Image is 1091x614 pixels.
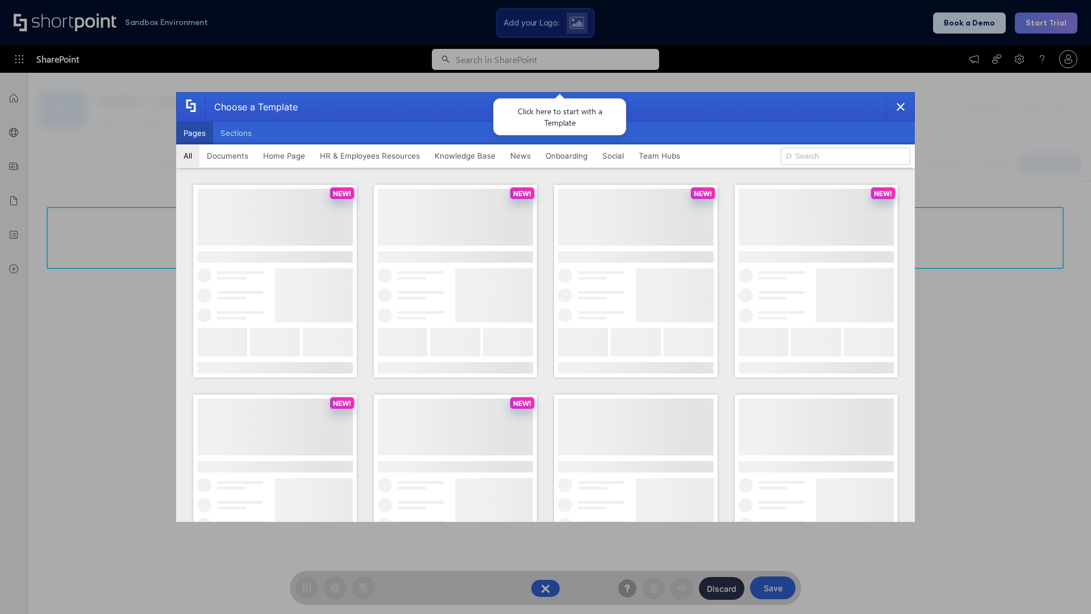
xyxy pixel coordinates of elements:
button: Home Page [256,144,313,167]
button: Sections [213,122,259,144]
p: NEW! [513,399,531,408]
button: Onboarding [538,144,595,167]
input: Search [781,148,910,165]
p: NEW! [513,189,531,198]
button: HR & Employees Resources [313,144,427,167]
iframe: Chat Widget [1034,559,1091,614]
p: NEW! [874,189,892,198]
button: News [503,144,538,167]
p: NEW! [694,189,712,198]
button: All [176,144,199,167]
p: NEW! [333,399,351,408]
div: Choose a Template [205,93,298,121]
p: NEW! [333,189,351,198]
button: Social [595,144,631,167]
button: Documents [199,144,256,167]
button: Pages [176,122,213,144]
div: template selector [176,92,915,522]
button: Team Hubs [631,144,688,167]
button: Knowledge Base [427,144,503,167]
